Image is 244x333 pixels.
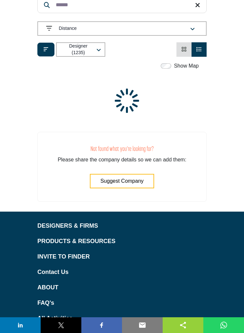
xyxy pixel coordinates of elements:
li: List View [192,42,207,57]
span: Please share the company details so we can add them: [58,157,186,162]
a: INVITE TO FINDER [37,252,207,261]
a: All Activities [37,314,207,323]
a: ABOUT [37,283,207,292]
a: View List [196,47,202,52]
h3: Not found what you're looking for? [51,145,193,153]
a: PRODUCTS & RESOURCES [37,237,207,246]
span: Suggest Company [100,178,144,184]
p: Designer (1235) [62,43,95,56]
a: View Card [181,47,187,52]
img: twitter sharing button [57,321,65,329]
button: Filter categories [37,43,54,56]
button: Distance [37,21,207,36]
img: linkedin sharing button [16,321,24,329]
a: Contact Us [37,268,207,277]
button: Suggest Company [90,174,154,188]
img: email sharing button [138,321,146,329]
img: whatsapp sharing button [220,321,228,329]
li: Card View [176,42,192,57]
img: facebook sharing button [98,321,106,329]
p: Distance [59,25,76,32]
a: DESIGNERS & FIRMS [37,221,207,230]
label: Show Map [174,62,199,70]
button: Designer (1235) [56,42,105,57]
a: FAQ's [37,299,207,307]
img: sharethis sharing button [179,321,187,329]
